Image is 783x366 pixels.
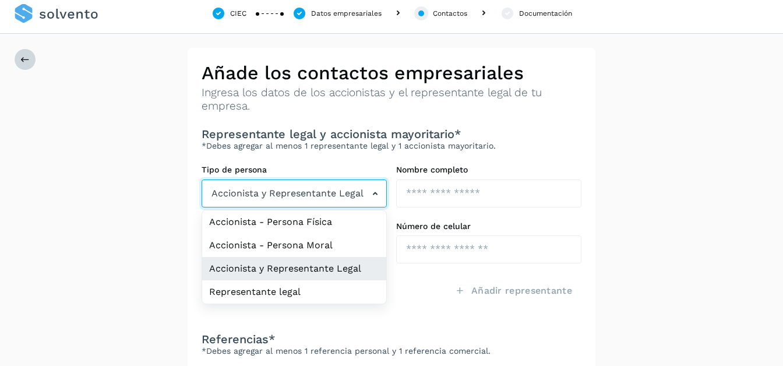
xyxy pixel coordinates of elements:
p: *Debes agregar al menos 1 representante legal y 1 accionista mayoritario. [202,141,581,151]
h3: Referencias* [202,332,581,346]
h2: Añade los contactos empresariales [202,62,581,84]
li: Accionista - Persona Moral [202,234,386,257]
span: Añadir representante [471,284,572,297]
p: *Debes agregar al menos 1 referencia personal y 1 referencia comercial. [202,346,581,356]
span: Accionista y Representante Legal [211,186,364,200]
div: Documentación [519,8,572,19]
p: Ingresa los datos de los accionistas y el representante legal de tu empresa. [202,86,581,113]
li: Accionista - Persona Física [202,210,386,234]
label: Nombre completo [396,165,581,175]
label: Tipo de persona [202,165,387,175]
div: CIEC [230,8,246,19]
li: Accionista y Representante Legal [202,257,386,280]
div: Contactos [433,8,467,19]
label: Número de celular [396,221,581,231]
h3: Representante legal y accionista mayoritario* [202,127,581,141]
li: Representante legal [202,280,386,304]
div: Datos empresariales [311,8,382,19]
button: Añadir representante [446,277,581,304]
